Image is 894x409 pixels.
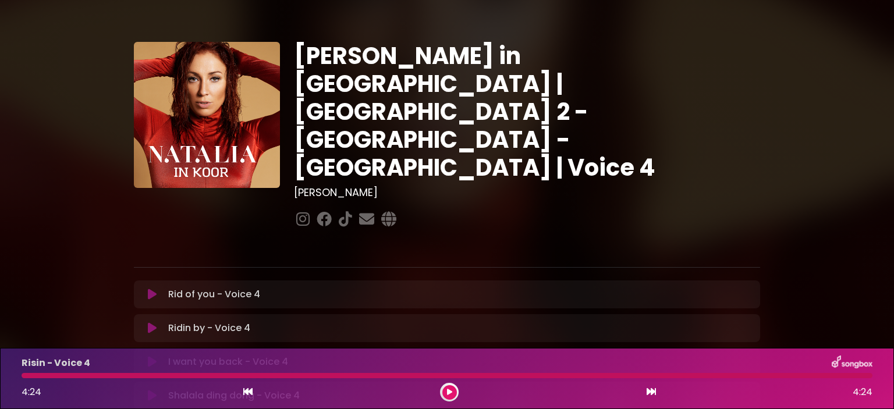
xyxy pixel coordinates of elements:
[853,385,872,399] span: 4:24
[168,287,260,301] p: Rid of you - Voice 4
[22,385,41,399] span: 4:24
[22,356,90,370] p: Risin - Voice 4
[294,42,760,182] h1: [PERSON_NAME] in [GEOGRAPHIC_DATA] | [GEOGRAPHIC_DATA] 2 - [GEOGRAPHIC_DATA] - [GEOGRAPHIC_DATA] ...
[134,42,280,188] img: YTVS25JmS9CLUqXqkEhs
[294,186,760,199] h3: [PERSON_NAME]
[832,355,872,371] img: songbox-logo-white.png
[168,321,250,335] p: Ridin by - Voice 4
